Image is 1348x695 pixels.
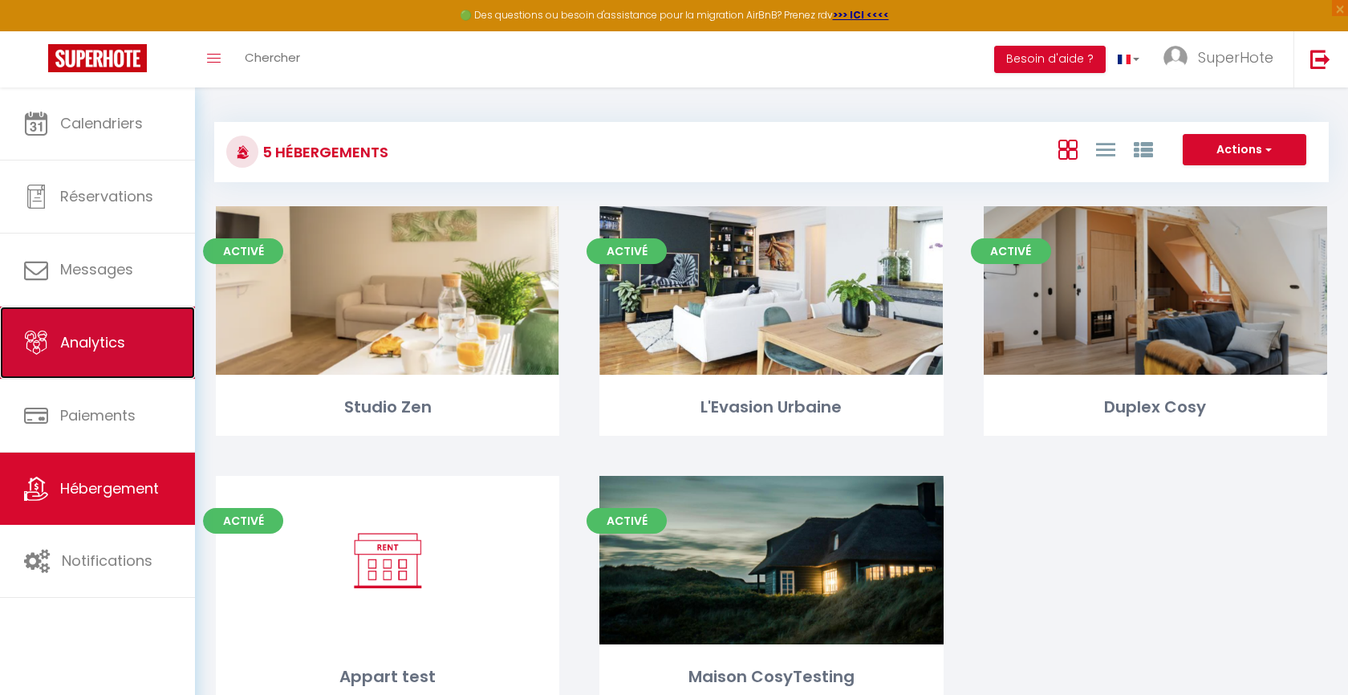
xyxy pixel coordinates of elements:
a: Vue par Groupe [1134,136,1153,162]
span: Activé [587,508,667,534]
div: Studio Zen [216,395,559,420]
span: Messages [60,259,133,279]
span: Activé [587,238,667,264]
span: Notifications [62,551,152,571]
a: Vue en Liste [1096,136,1115,162]
h3: 5 Hébergements [258,134,388,170]
span: Chercher [245,49,300,66]
button: Actions [1183,134,1306,166]
span: Activé [971,238,1051,264]
div: Appart test [216,665,559,689]
a: Chercher [233,31,312,87]
img: logout [1310,49,1330,69]
div: Duplex Cosy [984,395,1327,420]
a: ... SuperHote [1151,31,1293,87]
div: Maison CosyTesting [599,665,943,689]
img: Super Booking [48,44,147,72]
span: Calendriers [60,113,143,133]
button: Besoin d'aide ? [994,46,1106,73]
span: Réservations [60,186,153,206]
span: Activé [203,238,283,264]
div: L'Evasion Urbaine [599,395,943,420]
a: Vue en Box [1058,136,1078,162]
img: ... [1163,46,1188,70]
span: SuperHote [1198,47,1273,67]
span: Analytics [60,332,125,352]
a: >>> ICI <<<< [833,8,889,22]
span: Paiements [60,405,136,425]
span: Hébergement [60,478,159,498]
span: Activé [203,508,283,534]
